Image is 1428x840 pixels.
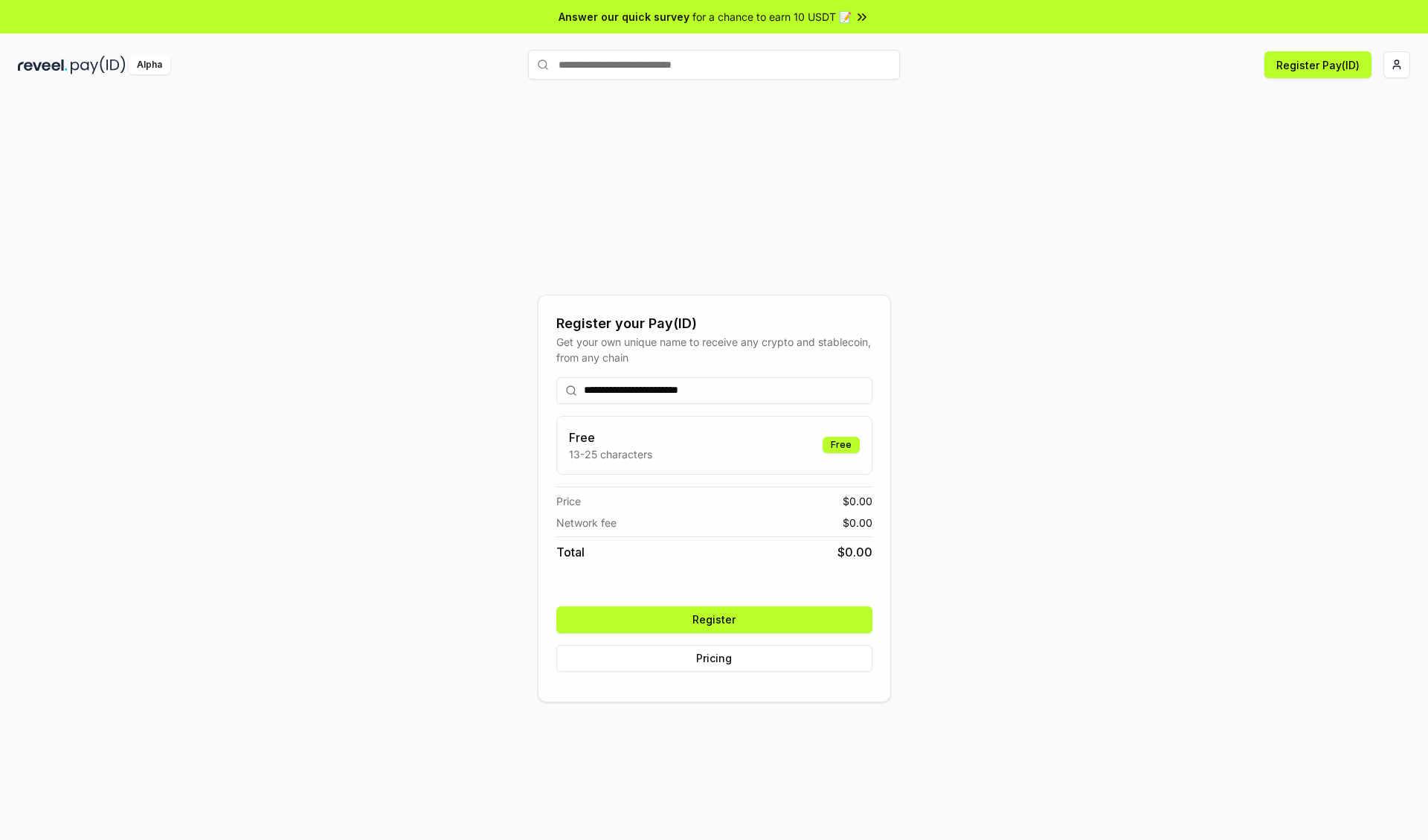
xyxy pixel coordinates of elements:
[18,56,68,74] img: reveel_dark
[569,429,652,446] h3: Free
[556,543,585,561] span: Total
[823,437,860,453] div: Free
[71,56,126,74] img: pay_id
[556,515,617,530] span: Network fee
[129,56,170,74] div: Alpha
[556,645,872,672] button: Pricing
[559,9,689,25] span: Answer our quick survey
[843,493,872,509] span: $ 0.00
[556,606,872,633] button: Register
[569,446,652,462] p: 13-25 characters
[692,9,852,25] span: for a chance to earn 10 USDT 📝
[556,493,581,509] span: Price
[556,313,872,334] div: Register your Pay(ID)
[843,515,872,530] span: $ 0.00
[837,543,872,561] span: $ 0.00
[1264,51,1371,78] button: Register Pay(ID)
[556,334,872,365] div: Get your own unique name to receive any crypto and stablecoin, from any chain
